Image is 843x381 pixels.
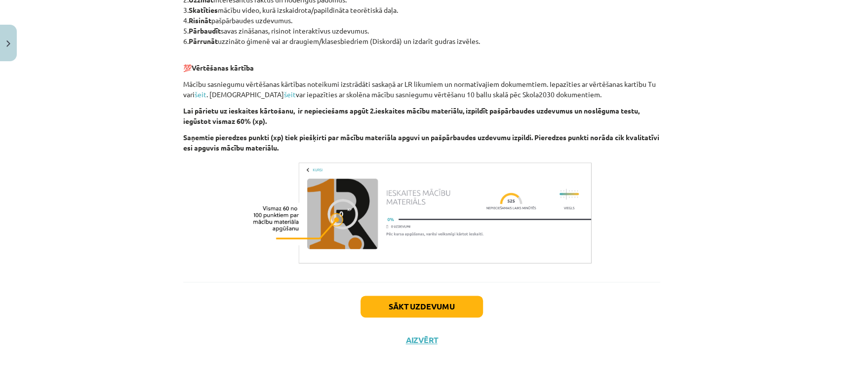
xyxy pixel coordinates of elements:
button: Aizvērt [403,335,441,345]
b: Vērtēšanas kārtība [192,63,254,72]
b: Lai pārietu uz ieskaites kārtošanu, ir nepieciešams apgūt 2.ieskaites mācību materiālu, izpildīt ... [183,106,640,125]
a: šeit [284,90,296,99]
a: šeit [195,90,206,99]
p: 💯 [183,52,660,73]
img: icon-close-lesson-0947bae3869378f0d4975bcd49f059093ad1ed9edebbc8119c70593378902aed.svg [6,40,10,47]
b: Risināt [189,16,211,25]
b: Pārbaudīt [189,26,221,35]
b: Saņemtie pieredzes punkti (xp) tiek piešķirti par mācību materiāla apguvi un pašpārbaudes uzdevum... [183,133,659,152]
b: Pārrunāt [189,37,218,45]
button: Sākt uzdevumu [361,296,483,317]
b: Skatīties [189,5,218,14]
p: Mācību sasniegumu vērtēšanas kārtības noteikumi izstrādāti saskaņā ar LR likumiem un normatīvajie... [183,79,660,100]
